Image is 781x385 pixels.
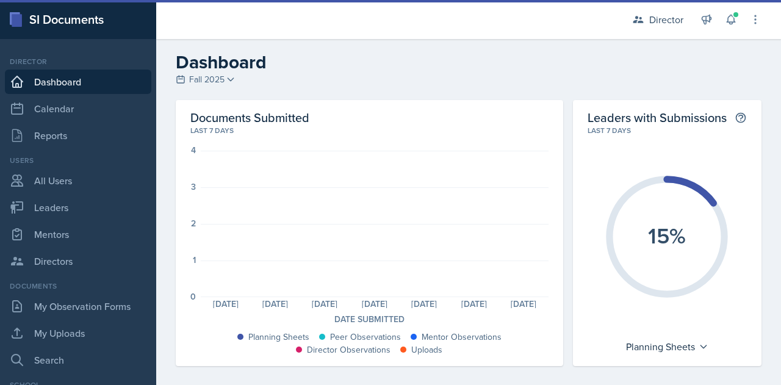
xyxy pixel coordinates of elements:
h2: Documents Submitted [190,110,549,125]
div: [DATE] [201,300,250,308]
a: Leaders [5,195,151,220]
div: [DATE] [498,300,548,308]
div: [DATE] [350,300,399,308]
div: Documents [5,281,151,292]
div: [DATE] [449,300,498,308]
div: [DATE] [250,300,300,308]
div: Users [5,155,151,166]
a: Reports [5,123,151,148]
div: Last 7 days [190,125,549,136]
a: My Observation Forms [5,294,151,318]
div: Director [649,12,683,27]
a: All Users [5,168,151,193]
div: Planning Sheets [248,331,309,344]
a: Search [5,348,151,372]
h2: Leaders with Submissions [588,110,727,125]
div: Uploads [411,344,442,356]
div: 3 [191,182,196,191]
div: Director [5,56,151,67]
div: Last 7 days [588,125,747,136]
div: 4 [191,146,196,154]
a: Calendar [5,96,151,121]
a: Dashboard [5,70,151,94]
a: Directors [5,249,151,273]
div: 2 [191,219,196,228]
div: Date Submitted [190,313,549,326]
text: 15% [648,219,686,251]
div: Planning Sheets [620,337,714,356]
div: [DATE] [300,300,350,308]
div: [DATE] [400,300,449,308]
div: Director Observations [307,344,390,356]
div: 0 [190,292,196,301]
span: Fall 2025 [189,73,225,86]
h2: Dashboard [176,51,761,73]
a: My Uploads [5,321,151,345]
div: Peer Observations [330,331,401,344]
div: 1 [193,256,196,264]
div: Mentor Observations [422,331,502,344]
a: Mentors [5,222,151,246]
